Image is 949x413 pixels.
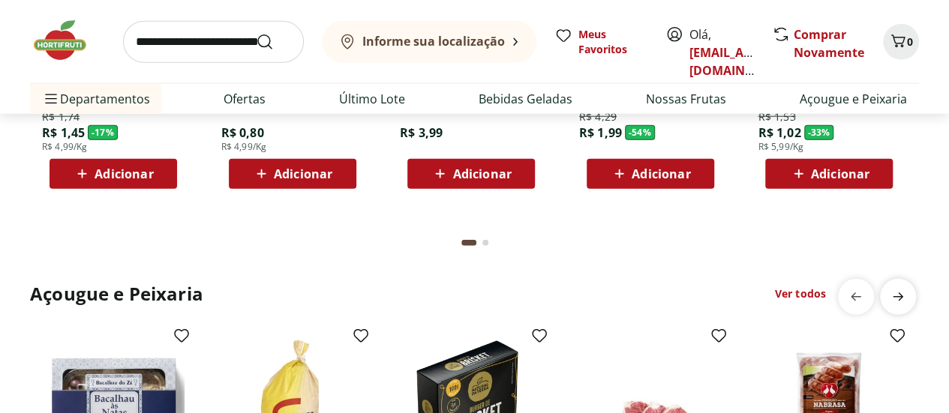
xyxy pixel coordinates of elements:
span: Adicionar [95,168,153,180]
a: [EMAIL_ADDRESS][DOMAIN_NAME] [689,44,794,79]
a: Bebidas Geladas [479,90,572,108]
span: Adicionar [811,168,869,180]
span: - 17 % [88,125,118,140]
input: search [123,21,304,63]
span: R$ 1,45 [42,124,85,141]
button: Go to page 2 from fs-carousel [479,225,491,261]
span: R$ 1,53 [758,109,795,124]
img: Hortifruti [30,18,105,63]
b: Informe sua localização [362,33,505,49]
a: Comprar Novamente [794,26,864,61]
a: Açougue e Peixaria [800,90,907,108]
button: previous [838,279,874,315]
a: Ofertas [224,90,266,108]
span: R$ 1,74 [42,109,80,124]
span: R$ 1,99 [579,124,622,141]
span: Departamentos [42,81,150,117]
span: - 54 % [625,125,655,140]
span: R$ 5,99/Kg [758,141,803,153]
span: 0 [907,34,913,49]
button: Menu [42,81,60,117]
button: Adicionar [407,159,535,189]
span: R$ 4,99/Kg [221,141,267,153]
h2: Açougue e Peixaria [30,282,203,306]
button: Informe sua localização [322,21,536,63]
button: Carrinho [883,24,919,60]
span: Adicionar [452,168,511,180]
span: Adicionar [274,168,332,180]
button: Submit Search [256,33,292,51]
button: Current page from fs-carousel [458,225,479,261]
span: Meus Favoritos [578,27,647,57]
span: - 33 % [804,125,834,140]
button: Adicionar [765,159,893,189]
button: Adicionar [587,159,714,189]
span: R$ 1,02 [758,124,800,141]
span: R$ 3,99 [400,124,443,141]
a: Meus Favoritos [554,27,647,57]
span: R$ 4,29 [579,109,617,124]
a: Ver todos [775,286,826,301]
button: Adicionar [229,159,356,189]
button: next [880,279,916,315]
a: Último Lote [339,90,405,108]
span: R$ 0,80 [221,124,264,141]
a: Nossas Frutas [646,90,726,108]
span: Adicionar [632,168,690,180]
span: R$ 4,99/Kg [42,141,88,153]
button: Adicionar [50,159,177,189]
span: Olá, [689,25,756,79]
